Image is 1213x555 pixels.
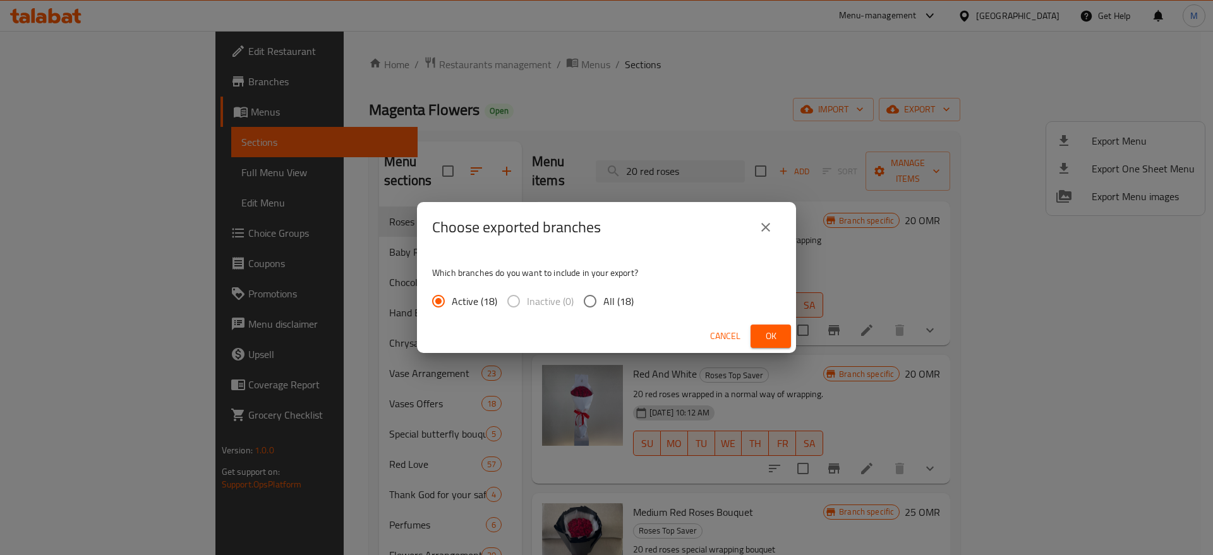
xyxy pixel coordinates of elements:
[751,325,791,348] button: Ok
[432,266,781,279] p: Which branches do you want to include in your export?
[527,294,574,309] span: Inactive (0)
[452,294,497,309] span: Active (18)
[432,217,601,237] h2: Choose exported branches
[761,328,781,344] span: Ok
[705,325,745,348] button: Cancel
[710,328,740,344] span: Cancel
[603,294,634,309] span: All (18)
[751,212,781,242] button: close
